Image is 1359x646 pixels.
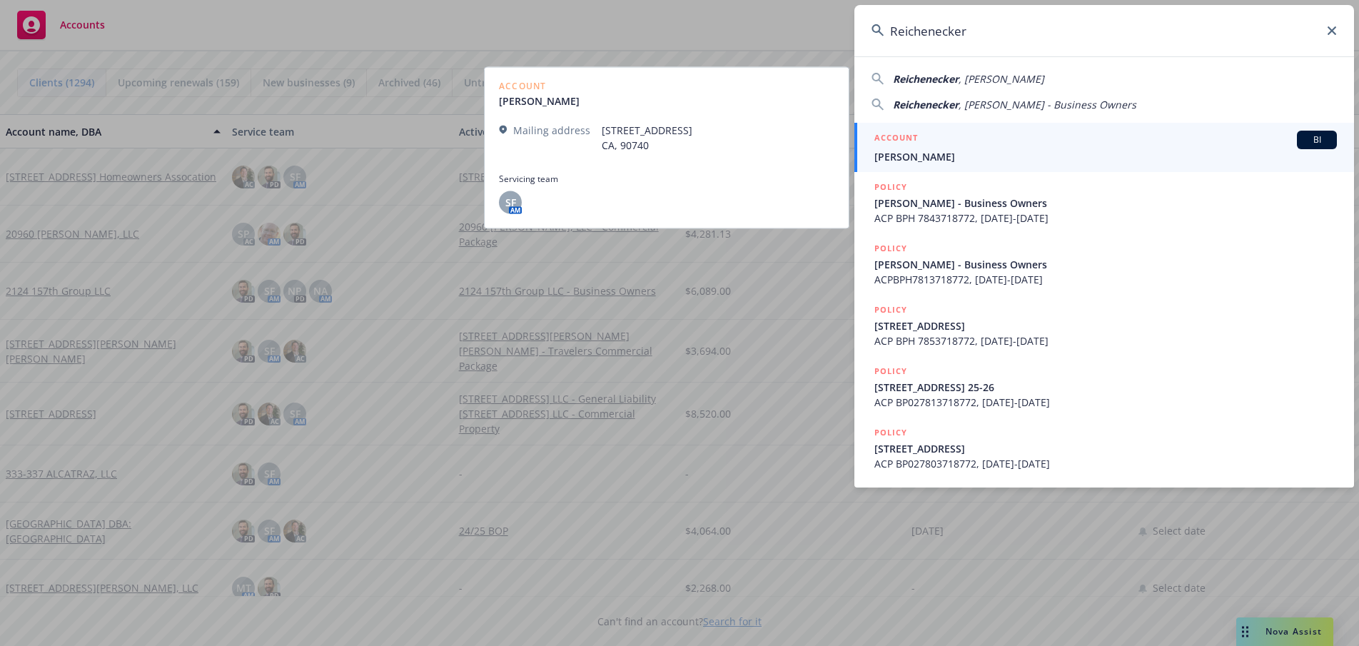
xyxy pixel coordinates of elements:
h5: POLICY [874,241,907,256]
span: [STREET_ADDRESS] [874,318,1337,333]
span: Reichenecker [893,72,959,86]
span: , [PERSON_NAME] [959,72,1044,86]
span: [PERSON_NAME] - Business Owners [874,257,1337,272]
span: ACP BPH 7843718772, [DATE]-[DATE] [874,211,1337,226]
span: ACP BP027813718772, [DATE]-[DATE] [874,395,1337,410]
h5: POLICY [874,425,907,440]
h5: POLICY [874,364,907,378]
a: POLICY[PERSON_NAME] - Business OwnersACPBPH7813718772, [DATE]-[DATE] [854,233,1354,295]
h5: POLICY [874,303,907,317]
h5: POLICY [874,180,907,194]
span: ACPBPH7813718772, [DATE]-[DATE] [874,272,1337,287]
span: [STREET_ADDRESS] [874,441,1337,456]
span: [STREET_ADDRESS] 25-26 [874,380,1337,395]
h5: ACCOUNT [874,131,918,148]
span: [PERSON_NAME] - Business Owners [874,196,1337,211]
span: , [PERSON_NAME] - Business Owners [959,98,1136,111]
span: BI [1303,133,1331,146]
a: POLICY[STREET_ADDRESS]ACP BPH 7853718772, [DATE]-[DATE] [854,295,1354,356]
a: ACCOUNTBI[PERSON_NAME] [854,123,1354,172]
a: POLICY[STREET_ADDRESS]ACP BP027803718772, [DATE]-[DATE] [854,418,1354,479]
input: Search... [854,5,1354,56]
a: POLICY[PERSON_NAME] - Business OwnersACP BPH 7843718772, [DATE]-[DATE] [854,172,1354,233]
span: ACP BPH 7853718772, [DATE]-[DATE] [874,333,1337,348]
span: Reichenecker [893,98,959,111]
span: ACP BP027803718772, [DATE]-[DATE] [874,456,1337,471]
a: POLICY[STREET_ADDRESS] 25-26ACP BP027813718772, [DATE]-[DATE] [854,356,1354,418]
span: [PERSON_NAME] [874,149,1337,164]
